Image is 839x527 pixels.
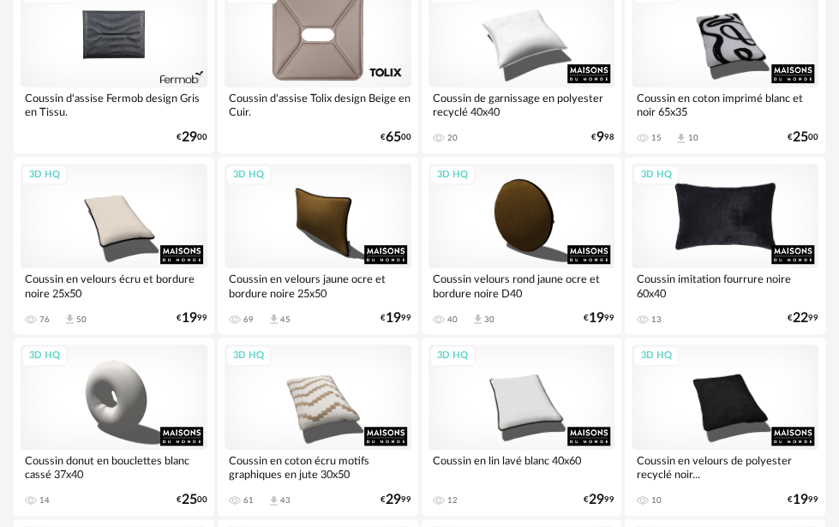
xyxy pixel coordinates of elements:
div: Coussin de garnissage en polyester recyclé 40x40 [428,87,615,122]
div: € 00 [177,494,207,506]
div: € 99 [584,494,614,506]
span: 65 [386,132,401,143]
div: 14 [39,495,50,506]
div: € 99 [381,313,411,324]
span: 19 [386,313,401,324]
span: 9 [596,132,604,143]
div: 43 [280,495,291,506]
span: 19 [589,313,604,324]
div: 50 [76,314,87,325]
div: 69 [243,314,254,325]
span: Download icon [267,494,280,507]
div: 3D HQ [632,345,679,367]
a: 3D HQ Coussin velours rond jaune ocre et bordure noire D40 40 Download icon 30 €1999 [422,157,622,334]
div: 45 [280,314,291,325]
a: 3D HQ Coussin en velours jaune ocre et bordure noire 25x50 69 Download icon 45 €1999 [218,157,418,334]
div: Coussin imitation fourrure noire 60x40 [632,268,818,302]
div: Coussin d'assise Fermob design Gris en Tissu. [21,87,207,122]
div: € 00 [788,132,818,143]
div: € 99 [584,313,614,324]
div: € 00 [177,132,207,143]
span: 25 [793,132,808,143]
div: Coussin velours rond jaune ocre et bordure noire D40 [428,268,615,302]
div: € 00 [381,132,411,143]
span: 29 [589,494,604,506]
div: Coussin en velours de polyester recyclé noir... [632,450,818,484]
div: 76 [39,314,50,325]
span: Download icon [63,313,76,326]
div: Coussin en velours écru et bordure noire 25x50 [21,268,207,302]
div: Coussin en coton écru motifs graphiques en jute 30x50 [225,450,411,484]
div: Coussin donut en bouclettes blanc cassé 37x40 [21,450,207,484]
div: 3D HQ [429,165,476,186]
div: 3D HQ [21,345,68,367]
a: 3D HQ Coussin en velours de polyester recyclé noir... 10 €1999 [625,338,825,515]
div: 40 [447,314,458,325]
div: 13 [650,314,661,325]
span: Download icon [267,313,280,326]
div: 12 [447,495,458,506]
span: 25 [182,494,197,506]
span: 29 [182,132,197,143]
span: Download icon [471,313,484,326]
div: 10 [650,495,661,506]
div: 3D HQ [21,165,68,186]
span: 29 [386,494,401,506]
div: 3D HQ [429,345,476,367]
div: € 98 [591,132,614,143]
a: 3D HQ Coussin en coton écru motifs graphiques en jute 30x50 61 Download icon 43 €2999 [218,338,418,515]
span: 19 [182,313,197,324]
div: Coussin en coton imprimé blanc et noir 65x35 [632,87,818,122]
span: 22 [793,313,808,324]
div: 3D HQ [225,165,272,186]
a: 3D HQ Coussin donut en bouclettes blanc cassé 37x40 14 €2500 [14,338,214,515]
div: 15 [650,133,661,143]
div: 30 [484,314,494,325]
div: € 99 [177,313,207,324]
span: 19 [793,494,808,506]
div: Coussin d'assise Tolix design Beige en Cuir. [225,87,411,122]
div: € 99 [381,494,411,506]
div: 20 [447,133,458,143]
a: 3D HQ Coussin en lin lavé blanc 40x60 12 €2999 [422,338,622,515]
div: 10 [687,133,698,143]
div: 3D HQ [225,345,272,367]
span: Download icon [674,132,687,145]
div: € 99 [788,494,818,506]
a: 3D HQ Coussin en velours écru et bordure noire 25x50 76 Download icon 50 €1999 [14,157,214,334]
a: 3D HQ Coussin imitation fourrure noire 60x40 13 €2299 [625,157,825,334]
div: 3D HQ [632,165,679,186]
div: Coussin en velours jaune ocre et bordure noire 25x50 [225,268,411,302]
div: Coussin en lin lavé blanc 40x60 [428,450,615,484]
div: 61 [243,495,254,506]
div: € 99 [788,313,818,324]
